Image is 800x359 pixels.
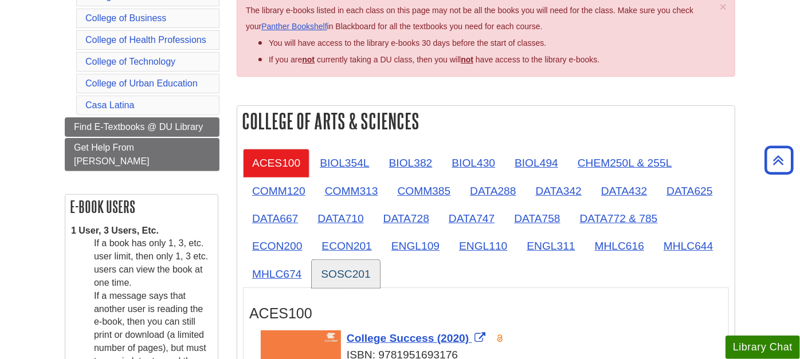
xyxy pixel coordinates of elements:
a: DATA772 & 785 [571,204,667,232]
a: Get Help From [PERSON_NAME] [65,138,219,171]
img: Open Access [496,334,504,343]
a: Find E-Textbooks @ DU Library [65,117,219,137]
a: MHLC616 [586,232,653,260]
a: DATA432 [592,177,656,205]
a: MHLC644 [654,232,722,260]
a: COMM120 [243,177,315,205]
a: CHEM250L & 255L [568,149,681,177]
a: BIOL354L [311,149,378,177]
span: Find E-Textbooks @ DU Library [74,122,203,132]
a: Link opens in new window [347,332,489,344]
a: Back to Top [760,152,797,168]
button: Close [720,1,727,13]
a: BIOL494 [505,149,567,177]
a: COMM385 [389,177,460,205]
dt: 1 User, 3 Users, Etc. [71,224,212,238]
a: DATA758 [505,204,569,232]
a: College of Business [85,13,166,23]
strong: not [302,55,315,64]
span: The library e-books listed in each class on this page may not be all the books you will need for ... [246,6,693,31]
h2: E-book Users [65,195,218,219]
a: DATA342 [527,177,591,205]
span: Get Help From [PERSON_NAME] [74,143,150,166]
a: ENGL109 [382,232,449,260]
button: Library Chat [726,336,800,359]
a: College of Urban Education [85,78,198,88]
a: College of Technology [85,57,175,66]
a: DATA710 [308,204,372,232]
a: MHLC674 [243,260,311,288]
u: not [461,55,473,64]
a: BIOL430 [442,149,504,177]
h2: College of Arts & Sciences [237,106,735,136]
a: SOSC201 [312,260,379,288]
a: DATA288 [461,177,525,205]
a: College of Health Professions [85,35,206,45]
a: ENGL110 [450,232,516,260]
a: DATA667 [243,204,307,232]
h3: ACES100 [249,305,723,322]
a: ENGL311 [517,232,584,260]
a: ECON200 [243,232,311,260]
a: Casa Latina [85,100,134,110]
a: ECON201 [312,232,381,260]
a: DATA625 [657,177,721,205]
a: DATA747 [440,204,504,232]
span: College Success (2020) [347,332,469,344]
a: ACES100 [243,149,309,177]
span: You will have access to the library e-books 30 days before the start of classes. [269,38,546,48]
a: Panther Bookshelf [261,22,327,31]
a: COMM313 [316,177,387,205]
a: DATA728 [374,204,438,232]
span: If you are currently taking a DU class, then you will have access to the library e-books. [269,55,599,64]
a: BIOL382 [380,149,442,177]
